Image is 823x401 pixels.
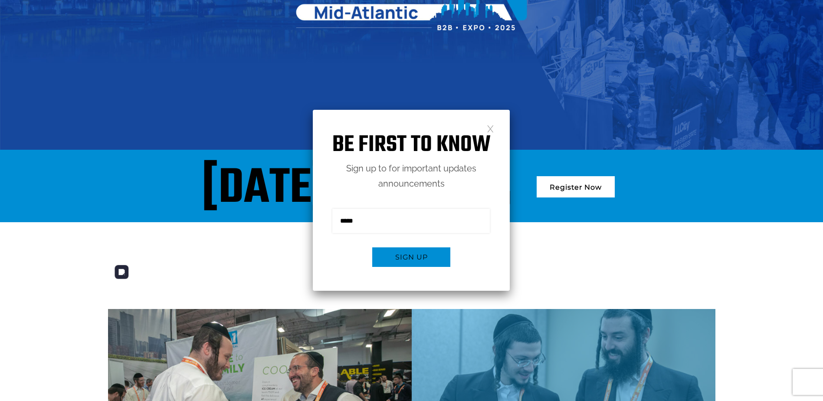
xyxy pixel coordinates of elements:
[372,247,450,267] button: Sign up
[537,176,615,197] a: Register Now
[313,131,510,159] h1: Be first to know
[202,169,328,209] div: [DATE]
[313,161,510,191] p: Sign up to for important updates announcements
[487,125,494,132] a: Close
